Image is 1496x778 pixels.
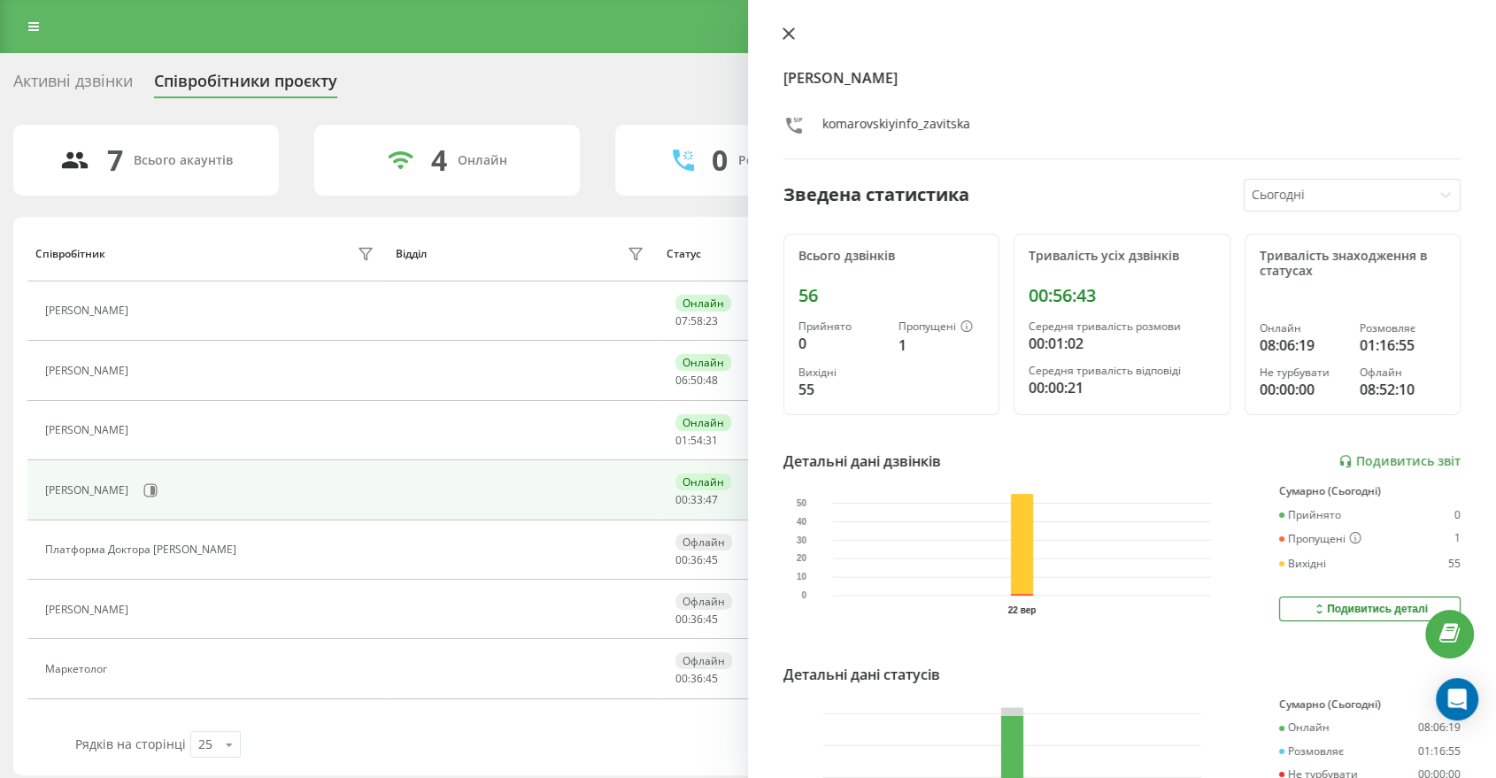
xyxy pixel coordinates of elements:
[690,433,703,448] span: 54
[45,663,112,675] div: Маркетолог
[1279,509,1341,521] div: Прийнято
[797,517,807,527] text: 40
[898,335,984,356] div: 1
[134,153,233,168] div: Всього акаунтів
[1279,558,1326,570] div: Вихідні
[706,612,718,627] span: 45
[1260,335,1346,356] div: 08:06:19
[396,248,427,260] div: Відділ
[107,143,123,177] div: 7
[1312,602,1428,616] div: Подивитись деталі
[798,379,884,400] div: 55
[1279,485,1461,497] div: Сумарно (Сьогодні)
[1436,678,1478,720] div: Open Intercom Messenger
[1260,366,1346,379] div: Не турбувати
[45,304,133,317] div: [PERSON_NAME]
[783,67,1461,89] h4: [PERSON_NAME]
[706,671,718,686] span: 45
[1454,509,1461,521] div: 0
[675,534,732,551] div: Офлайн
[1279,698,1461,711] div: Сумарно (Сьогодні)
[45,365,133,377] div: [PERSON_NAME]
[75,736,186,752] span: Рядків на сторінці
[783,664,940,685] div: Детальні дані статусів
[1260,322,1346,335] div: Онлайн
[783,451,941,472] div: Детальні дані дзвінків
[798,285,984,306] div: 56
[1360,379,1446,400] div: 08:52:10
[797,535,807,545] text: 30
[675,494,718,506] div: : :
[675,671,688,686] span: 00
[798,249,984,264] div: Всього дзвінків
[706,433,718,448] span: 31
[797,498,807,508] text: 50
[1029,333,1215,354] div: 00:01:02
[431,143,447,177] div: 4
[1029,320,1215,333] div: Середня тривалість розмови
[1448,558,1461,570] div: 55
[690,671,703,686] span: 36
[675,313,688,328] span: 07
[1279,532,1361,546] div: Пропущені
[1260,379,1346,400] div: 00:00:00
[690,552,703,567] span: 36
[798,366,884,379] div: Вихідні
[45,604,133,616] div: [PERSON_NAME]
[712,143,728,177] div: 0
[675,295,731,312] div: Онлайн
[675,673,718,685] div: : :
[45,424,133,436] div: [PERSON_NAME]
[1454,532,1461,546] div: 1
[675,652,732,669] div: Офлайн
[675,373,688,388] span: 06
[675,612,688,627] span: 00
[706,313,718,328] span: 23
[690,373,703,388] span: 50
[802,591,807,601] text: 0
[1360,322,1446,335] div: Розмовляє
[1029,377,1215,398] div: 00:00:21
[198,736,212,753] div: 25
[13,72,133,99] div: Активні дзвінки
[45,543,241,556] div: Платформа Доктора [PERSON_NAME]
[1418,745,1461,758] div: 01:16:55
[690,313,703,328] span: 58
[675,593,732,610] div: Офлайн
[1279,597,1461,621] button: Подивитись деталі
[1279,745,1344,758] div: Розмовляє
[675,492,688,507] span: 00
[898,320,984,335] div: Пропущені
[738,153,824,168] div: Розмовляють
[1029,249,1215,264] div: Тривалість усіх дзвінків
[1260,249,1446,279] div: Тривалість знаходження в статусах
[798,333,884,354] div: 0
[783,181,969,208] div: Зведена статистика
[1008,605,1037,615] text: 22 вер
[706,492,718,507] span: 47
[667,248,701,260] div: Статус
[1418,721,1461,734] div: 08:06:19
[675,414,731,431] div: Онлайн
[797,554,807,564] text: 20
[797,573,807,582] text: 10
[675,315,718,327] div: : :
[675,435,718,447] div: : :
[154,72,337,99] div: Співробітники проєкту
[675,374,718,387] div: : :
[675,613,718,626] div: : :
[675,552,688,567] span: 00
[675,554,718,566] div: : :
[675,433,688,448] span: 01
[690,612,703,627] span: 36
[706,373,718,388] span: 48
[1029,285,1215,306] div: 00:56:43
[675,354,731,371] div: Онлайн
[45,484,133,497] div: [PERSON_NAME]
[798,320,884,333] div: Прийнято
[675,474,731,490] div: Онлайн
[690,492,703,507] span: 33
[1338,454,1461,469] a: Подивитись звіт
[1360,366,1446,379] div: Офлайн
[1360,335,1446,356] div: 01:16:55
